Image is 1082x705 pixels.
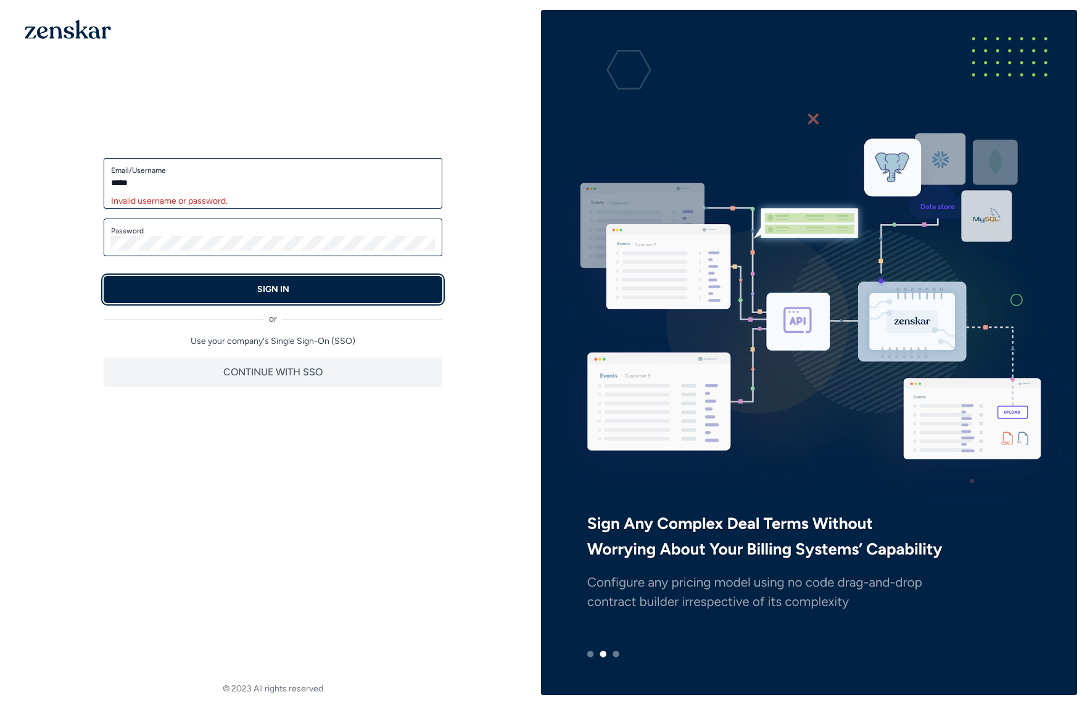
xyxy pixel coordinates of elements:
label: Password [111,226,435,236]
p: SIGN IN [257,283,289,296]
button: CONTINUE WITH SSO [104,357,442,387]
div: or [104,303,442,325]
button: SIGN IN [104,276,442,303]
img: e3ZQAAAMhDCM8y96E9JIIDxLgAABAgQIECBAgAABAgQyAoJA5mpDCRAgQIAAAQIECBAgQIAAAQIECBAgQKAsIAiU37edAAECB... [541,8,1077,697]
footer: © 2023 All rights reserved [5,683,541,695]
img: 1OGAJ2xQqyY4LXKgY66KYq0eOWRCkrZdAb3gUhuVAqdWPZE9SRJmCz+oDMSn4zDLXe31Ii730ItAGKgCKgCCgCikA4Av8PJUP... [25,20,111,39]
p: Use your company's Single Sign-On (SSO) [104,335,442,348]
div: Invalid username or password. [111,195,435,207]
label: Email/Username [111,165,435,175]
